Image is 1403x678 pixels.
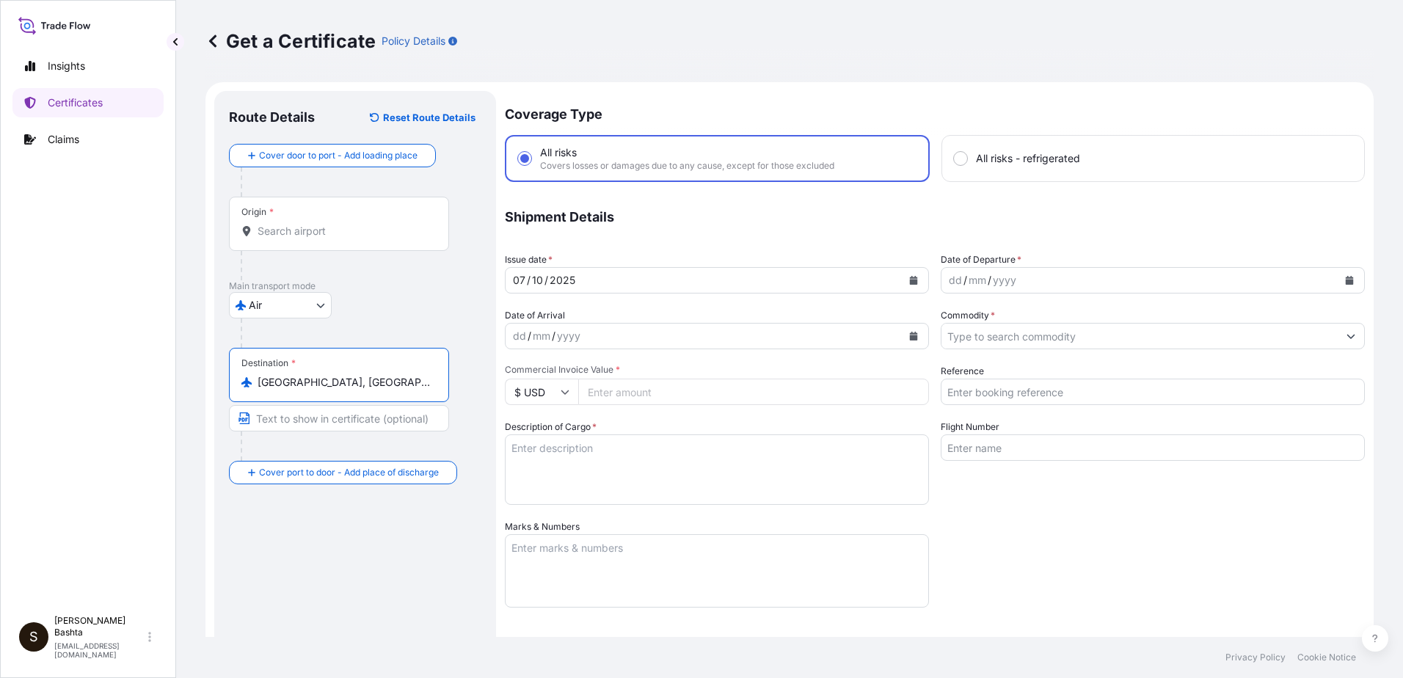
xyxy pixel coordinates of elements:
[528,327,531,345] div: /
[578,379,929,405] input: Enter amount
[555,327,582,345] div: year,
[54,641,145,659] p: [EMAIL_ADDRESS][DOMAIN_NAME]
[505,364,929,376] span: Commercial Invoice Value
[12,125,164,154] a: Claims
[954,152,967,165] input: All risks - refrigerated
[947,271,963,289] div: day,
[941,364,984,379] label: Reference
[941,420,999,434] label: Flight Number
[505,520,580,534] label: Marks & Numbers
[527,271,531,289] div: /
[505,252,553,267] span: Issue date
[991,271,1018,289] div: year,
[976,151,1080,166] span: All risks - refrigerated
[511,327,528,345] div: day,
[902,269,925,292] button: Calendar
[505,91,1365,135] p: Coverage Type
[941,308,995,323] label: Commodity
[1225,652,1286,663] a: Privacy Policy
[229,144,436,167] button: Cover door to port - Add loading place
[229,461,457,484] button: Cover port to door - Add place of discharge
[48,132,79,147] p: Claims
[531,327,552,345] div: month,
[48,95,103,110] p: Certificates
[1338,269,1361,292] button: Calendar
[941,323,1338,349] input: Type to search commodity
[963,271,967,289] div: /
[241,206,274,218] div: Origin
[511,271,527,289] div: day,
[941,252,1021,267] span: Date of Departure
[229,405,449,431] input: Text to appear on certificate
[941,434,1365,461] input: Enter name
[29,630,38,644] span: S
[362,106,481,129] button: Reset Route Details
[540,145,577,160] span: All risks
[902,324,925,348] button: Calendar
[12,51,164,81] a: Insights
[12,88,164,117] a: Certificates
[48,59,85,73] p: Insights
[540,160,834,172] span: Covers losses or damages due to any cause, except for those excluded
[941,379,1365,405] input: Enter booking reference
[229,109,315,126] p: Route Details
[205,29,376,53] p: Get a Certificate
[259,465,439,480] span: Cover port to door - Add place of discharge
[249,298,262,313] span: Air
[505,308,565,323] span: Date of Arrival
[258,224,431,238] input: Origin
[1297,652,1356,663] a: Cookie Notice
[988,271,991,289] div: /
[241,357,296,369] div: Destination
[229,292,332,318] button: Select transport
[383,110,475,125] p: Reset Route Details
[967,271,988,289] div: month,
[258,375,431,390] input: Destination
[544,271,548,289] div: /
[531,271,544,289] div: month,
[1338,323,1364,349] button: Show suggestions
[259,148,418,163] span: Cover door to port - Add loading place
[229,280,481,292] p: Main transport mode
[548,271,577,289] div: year,
[518,152,531,165] input: All risksCovers losses or damages due to any cause, except for those excluded
[505,420,597,434] label: Description of Cargo
[382,34,445,48] p: Policy Details
[552,327,555,345] div: /
[505,197,1365,238] p: Shipment Details
[54,615,145,638] p: [PERSON_NAME] Bashta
